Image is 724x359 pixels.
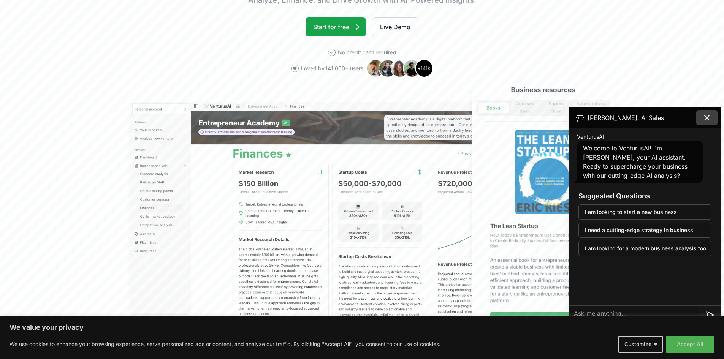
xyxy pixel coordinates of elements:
[578,191,711,201] h3: Suggested Questions
[10,340,440,349] p: We use cookies to enhance your browsing experience, serve personalized ads or content, and analyz...
[391,59,409,77] img: Avatar 3
[577,133,604,141] span: VenturusAI
[588,113,664,122] span: [PERSON_NAME], AI Sales
[372,17,418,36] a: Live Demo
[618,336,663,353] button: Customize
[379,59,397,77] img: Avatar 2
[578,223,711,238] button: I need a cutting-edge strategy in business
[10,323,714,332] p: We value your privacy
[306,17,366,36] a: Start for free
[578,241,711,256] button: I am looking for a modern business analysis tool
[578,204,711,220] button: I am looking to start a new business
[403,59,421,77] img: Avatar 4
[366,59,385,77] img: Avatar 1
[583,144,688,179] span: Welcome to VenturusAI! I'm [PERSON_NAME], your AI assistant. Ready to supercharge your business w...
[666,336,714,353] button: Accept All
